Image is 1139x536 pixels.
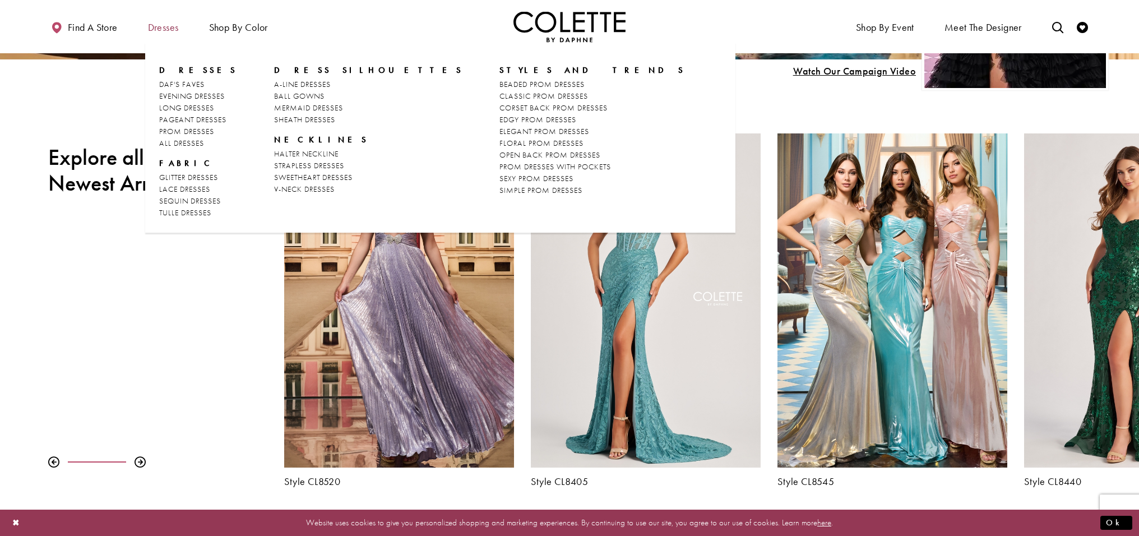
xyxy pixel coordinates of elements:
a: EDGY PROM DRESSES [499,114,685,126]
a: Visit Colette by Daphne Style No. CL8520 Page [284,133,514,468]
a: Toggle search [1049,11,1066,42]
a: BALL GOWNS [274,90,463,102]
a: BEADED PROM DRESSES [499,78,685,90]
span: V-NECK DRESSES [274,184,335,194]
a: Visit Home Page [513,11,626,42]
span: LACE DRESSES [159,184,210,194]
span: NECKLINES [274,134,463,145]
span: OPEN BACK PROM DRESSES [499,150,600,160]
a: Visit Colette by Daphne Style No. CL8405 Page [531,133,761,468]
a: HALTER NECKLINE [274,148,463,160]
a: STRAPLESS DRESSES [274,160,463,172]
a: Style CL8520 [284,476,514,487]
span: FABRIC [159,158,215,169]
span: STYLES AND TRENDS [499,64,685,76]
a: Meet the designer [942,11,1025,42]
span: EDGY PROM DRESSES [499,114,576,124]
span: Shop by color [209,22,268,33]
span: CLASSIC PROM DRESSES [499,91,588,101]
a: PROM DRESSES WITH POCKETS [499,161,685,173]
span: PAGEANT DRESSES [159,114,226,124]
a: LONG DRESSES [159,102,238,114]
a: TULLE DRESSES [159,207,238,219]
a: EVENING DRESSES [159,90,238,102]
a: SEQUIN DRESSES [159,195,238,207]
span: Meet the designer [944,22,1022,33]
a: SWEETHEART DRESSES [274,172,463,183]
a: GLITTER DRESSES [159,172,238,183]
span: SEQUIN DRESSES [159,196,221,206]
a: SHEATH DRESSES [274,114,463,126]
span: SIMPLE PROM DRESSES [499,185,582,195]
span: DRESS SILHOUETTES [274,64,463,76]
span: BALL GOWNS [274,91,325,101]
a: Check Wishlist [1074,11,1091,42]
a: PROM DRESSES [159,126,238,137]
a: CLASSIC PROM DRESSES [499,90,685,102]
a: MERMAID DRESSES [274,102,463,114]
div: Colette by Daphne Style No. CL8405 [522,125,769,496]
span: PROM DRESSES WITH POCKETS [499,161,611,172]
span: LONG DRESSES [159,103,214,113]
a: FLORAL PROM DRESSES [499,137,685,149]
a: V-NECK DRESSES [274,183,463,195]
span: EVENING DRESSES [159,91,225,101]
span: Dresses [159,64,238,76]
span: SHEATH DRESSES [274,114,335,124]
span: SEXY PROM DRESSES [499,173,573,183]
a: A-LINE DRESSES [274,78,463,90]
span: Shop by color [206,11,271,42]
a: Find a store [48,11,120,42]
a: OPEN BACK PROM DRESSES [499,149,685,161]
span: DAF'S FAVES [159,79,205,89]
span: HALTER NECKLINE [274,149,339,159]
button: Submit Dialog [1100,516,1132,530]
a: Style CL8405 [531,476,761,487]
span: BEADED PROM DRESSES [499,79,585,89]
a: ALL DRESSES [159,137,238,149]
span: FABRIC [159,158,238,169]
a: PAGEANT DRESSES [159,114,238,126]
span: Shop By Event [853,11,917,42]
div: Colette by Daphne Style No. CL8545 [769,125,1016,496]
span: CORSET BACK PROM DRESSES [499,103,608,113]
span: Dresses [148,22,179,33]
p: Website uses cookies to give you personalized shopping and marketing experiences. By continuing t... [81,515,1058,530]
a: SIMPLE PROM DRESSES [499,184,685,196]
span: Dresses [145,11,182,42]
a: Visit Colette by Daphne Style No. CL8545 Page [777,133,1007,468]
span: A-LINE DRESSES [274,79,331,89]
a: CORSET BACK PROM DRESSES [499,102,685,114]
a: LACE DRESSES [159,183,238,195]
button: Close Dialog [7,513,26,533]
span: SWEETHEART DRESSES [274,172,353,182]
h2: Explore all the Newest Arrivals [48,145,194,196]
a: here [817,517,831,528]
span: GLITTER DRESSES [159,172,218,182]
span: PROM DRESSES [159,126,214,136]
div: Colette by Daphne Style No. CL8520 [276,125,522,496]
span: Play Slide #15 Video [793,66,916,77]
a: DAF'S FAVES [159,78,238,90]
span: TULLE DRESSES [159,207,211,218]
span: STRAPLESS DRESSES [274,160,344,170]
span: Find a store [68,22,118,33]
span: ELEGANT PROM DRESSES [499,126,589,136]
span: FLORAL PROM DRESSES [499,138,584,148]
img: Colette by Daphne [513,11,626,42]
span: ALL DRESSES [159,138,204,148]
a: SEXY PROM DRESSES [499,173,685,184]
span: MERMAID DRESSES [274,103,343,113]
a: ELEGANT PROM DRESSES [499,126,685,137]
a: Style CL8545 [777,476,1007,487]
span: NECKLINES [274,134,368,145]
span: Shop By Event [856,22,914,33]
